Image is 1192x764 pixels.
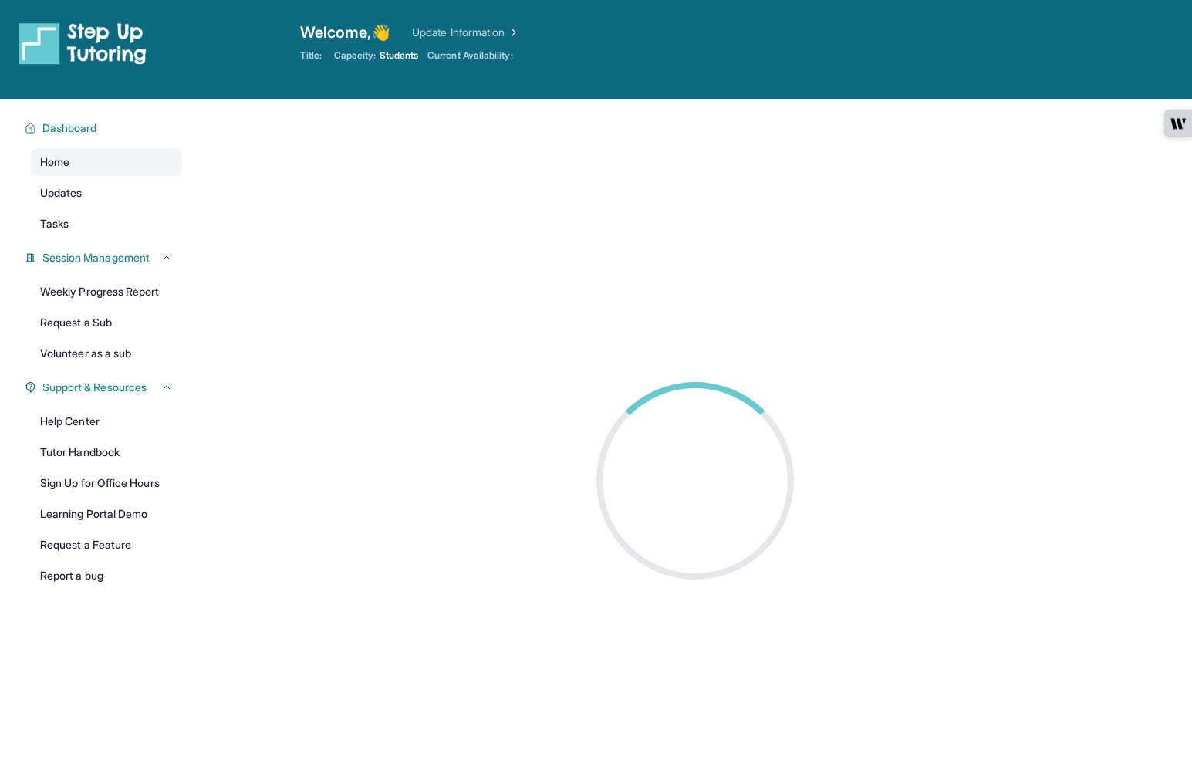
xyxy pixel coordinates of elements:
span: Tasks [40,216,69,232]
a: Volunteer as a sub [31,340,182,367]
a: Tutor Handbook [31,438,182,466]
a: Tasks [31,210,182,238]
span: Support & Resources [42,380,147,395]
a: Learning Portal Demo [31,500,182,528]
a: Request a Sub [31,309,182,336]
button: Dashboard [36,120,173,136]
img: logo [19,22,147,65]
span: Current Availability: [427,49,512,62]
a: Request a Feature [31,531,182,559]
a: Weekly Progress Report [31,278,182,306]
a: Report a bug [31,562,182,590]
span: Session Management [42,250,150,265]
a: Home [31,148,182,176]
button: Session Management [36,250,173,265]
span: Updates [40,185,83,201]
span: Dashboard [42,120,97,136]
a: Updates [31,179,182,207]
span: Title: [300,49,322,62]
a: Sign Up for Office Hours [31,469,182,497]
span: Home [40,154,69,170]
a: Update Information [412,25,520,40]
span: Capacity: [334,49,377,62]
a: Help Center [31,407,182,435]
span: Students [380,49,419,62]
button: Support & Resources [36,380,173,395]
img: Chevron Right [505,25,520,40]
span: Welcome, 👋 [300,22,391,43]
